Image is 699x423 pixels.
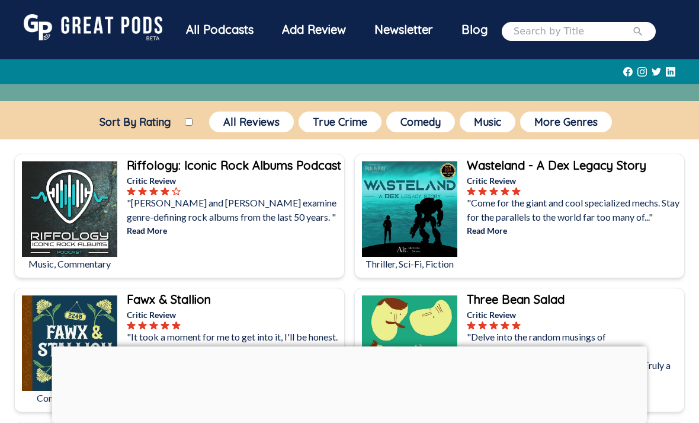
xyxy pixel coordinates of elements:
p: Read More [127,224,342,237]
a: Add Review [268,14,360,45]
p: Thriller, Sci-Fi, Fiction [362,257,457,271]
p: Read More [467,224,682,237]
button: All Reviews [209,112,294,132]
p: Critic Review [467,308,682,321]
div: Newsletter [360,14,447,45]
input: Search by Title [514,24,632,39]
a: Comedy [384,109,457,135]
img: GreatPods [24,14,162,40]
img: Fawx & Stallion [22,295,117,391]
p: Critic Review [127,308,342,321]
p: "Delve into the random musings of [PERSON_NAME], [PERSON_NAME], and [PERSON_NAME] in this hilario... [467,330,682,387]
b: Three Bean Salad [467,292,565,307]
button: True Crime [299,112,381,132]
a: Newsletter [360,14,447,48]
img: Three Bean Salad [362,295,457,391]
p: Music, Commentary [22,257,117,271]
p: Critic Review [127,174,342,187]
iframe: Advertisement [52,346,647,420]
a: All Reviews [207,109,296,135]
a: Music [457,109,518,135]
p: Comedy Fiction, Fiction [22,391,117,419]
a: Wasteland - A Dex Legacy StoryThriller, Sci-Fi, FictionWasteland - A Dex Legacy StoryCritic Revie... [354,154,685,278]
button: More Genres [520,112,612,132]
label: Sort By Rating [85,115,185,129]
div: All Podcasts [172,14,268,45]
a: All Podcasts [172,14,268,48]
img: Riffology: Iconic Rock Albums Podcast [22,161,117,257]
a: True Crime [296,109,384,135]
p: "[PERSON_NAME] and [PERSON_NAME] examine genre-defining rock albums from the last 50 years. " [127,196,342,224]
a: Riffology: Iconic Rock Albums PodcastMusic, CommentaryRiffology: Iconic Rock Albums PodcastCritic... [14,154,345,278]
p: Critic Review [467,174,682,187]
button: Comedy [386,112,455,132]
a: Fawx & StallionComedy Fiction, FictionFawx & StallionCritic Review"It took a moment for me to get... [14,288,345,412]
b: Fawx & Stallion [127,292,211,307]
img: Wasteland - A Dex Legacy Story [362,161,457,257]
a: Three Bean SaladComedyThree Bean SaladCritic Review"Delve into the random musings of [PERSON_NAME... [354,288,685,412]
button: Music [460,112,515,132]
a: Blog [447,14,502,45]
p: "Come for the giant and cool specialized mechs. Stay for the parallels to the world far too many ... [467,196,682,224]
b: Wasteland - A Dex Legacy Story [467,158,646,173]
p: "It took a moment for me to get into it, I'll be honest. But once I was in, I was in! [GEOGRAPHIC... [127,330,342,373]
b: Riffology: Iconic Rock Albums Podcast [127,158,341,173]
